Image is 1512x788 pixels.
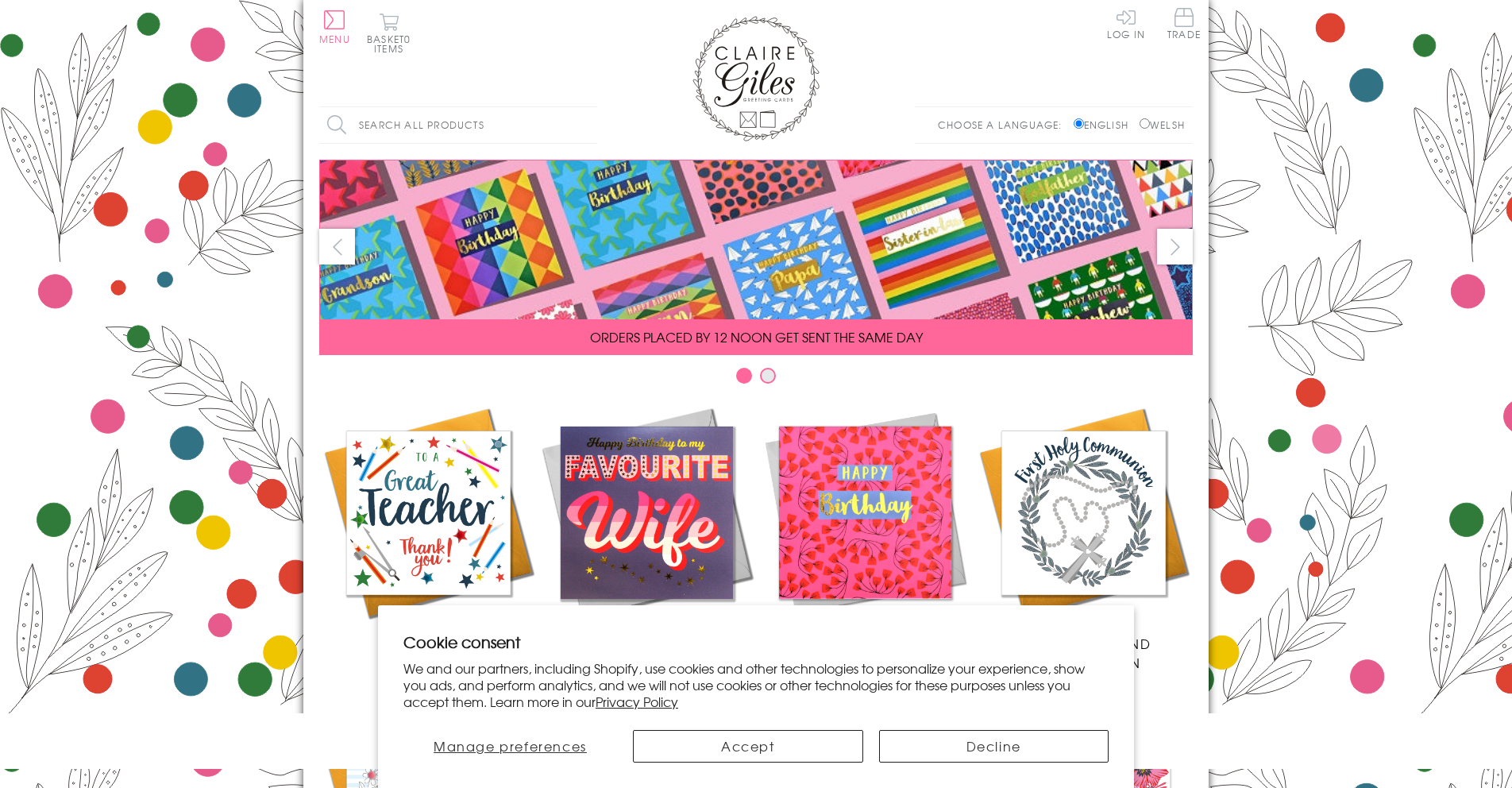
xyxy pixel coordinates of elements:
[938,118,1070,132] p: Choose a language:
[756,404,974,653] a: Birthdays
[1074,118,1084,129] input: English
[319,404,538,653] a: Academic
[1140,118,1185,132] label: Welsh
[974,404,1193,672] a: Communion and Confirmation
[736,368,752,384] button: Carousel Page 1 (Current Slide)
[319,229,355,265] button: prev
[319,32,350,46] span: Menu
[1107,8,1145,39] a: Log In
[1140,118,1150,129] input: Welsh
[692,16,820,141] img: Claire Giles Greetings Cards
[596,692,678,711] a: Privacy Policy
[434,736,587,755] span: Manage preferences
[374,32,411,56] span: 0 items
[879,730,1109,763] button: Decline
[581,107,597,143] input: Search
[590,327,923,346] span: ORDERS PLACED BY 12 NOON GET SENT THE SAME DAY
[633,730,863,763] button: Accept
[319,10,350,44] button: Menu
[1167,8,1201,42] a: Trade
[403,660,1109,709] p: We and our partners, including Shopify, use cookies and other technologies to personalize your ex...
[403,730,617,763] button: Manage preferences
[1157,229,1193,265] button: next
[319,107,597,143] input: Search all products
[1167,8,1201,39] span: Trade
[319,367,1193,392] div: Carousel Pagination
[538,404,756,653] a: New Releases
[760,368,776,384] button: Carousel Page 2
[1074,118,1136,132] label: English
[367,13,411,53] button: Basket0 items
[403,631,1109,653] h2: Cookie consent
